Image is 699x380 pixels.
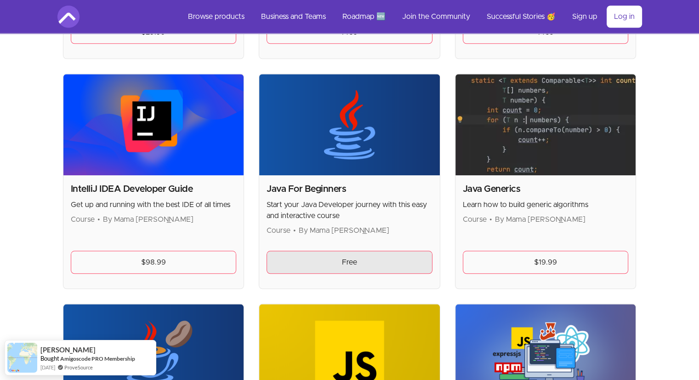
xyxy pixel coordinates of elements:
nav: Main [181,6,642,28]
p: Learn how to build generic algorithms [463,199,629,210]
img: provesource social proof notification image [7,343,37,373]
span: [DATE] [40,363,55,371]
span: • [97,216,100,223]
p: Start your Java Developer journey with this easy and interactive course [267,199,432,221]
a: Free [267,251,432,274]
a: Roadmap 🆕 [335,6,393,28]
a: $98.99 [71,251,237,274]
span: By Mama [PERSON_NAME] [103,216,193,223]
a: Successful Stories 🥳 [479,6,563,28]
img: Product image for Java For Beginners [259,74,440,176]
a: Amigoscode PRO Membership [60,355,135,362]
h2: Java For Beginners [267,183,432,196]
a: Join the Community [395,6,477,28]
span: • [489,216,492,223]
img: Product image for Java Generics [455,74,636,176]
span: Course [71,216,95,223]
p: Get up and running with the best IDE of all times [71,199,237,210]
a: Business and Teams [254,6,333,28]
img: Amigoscode logo [57,6,80,28]
span: By Mama [PERSON_NAME] [495,216,585,223]
h2: IntelliJ IDEA Developer Guide [71,183,237,196]
span: Bought [40,355,59,362]
a: Sign up [565,6,605,28]
a: Browse products [181,6,252,28]
a: Log in [607,6,642,28]
span: [PERSON_NAME] [40,346,96,354]
h2: Java Generics [463,183,629,196]
a: $19.99 [463,251,629,274]
span: • [293,227,296,234]
span: Course [463,216,487,223]
span: By Mama [PERSON_NAME] [299,227,389,234]
img: Product image for IntelliJ IDEA Developer Guide [63,74,244,176]
a: ProveSource [64,363,93,371]
span: Course [267,227,290,234]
